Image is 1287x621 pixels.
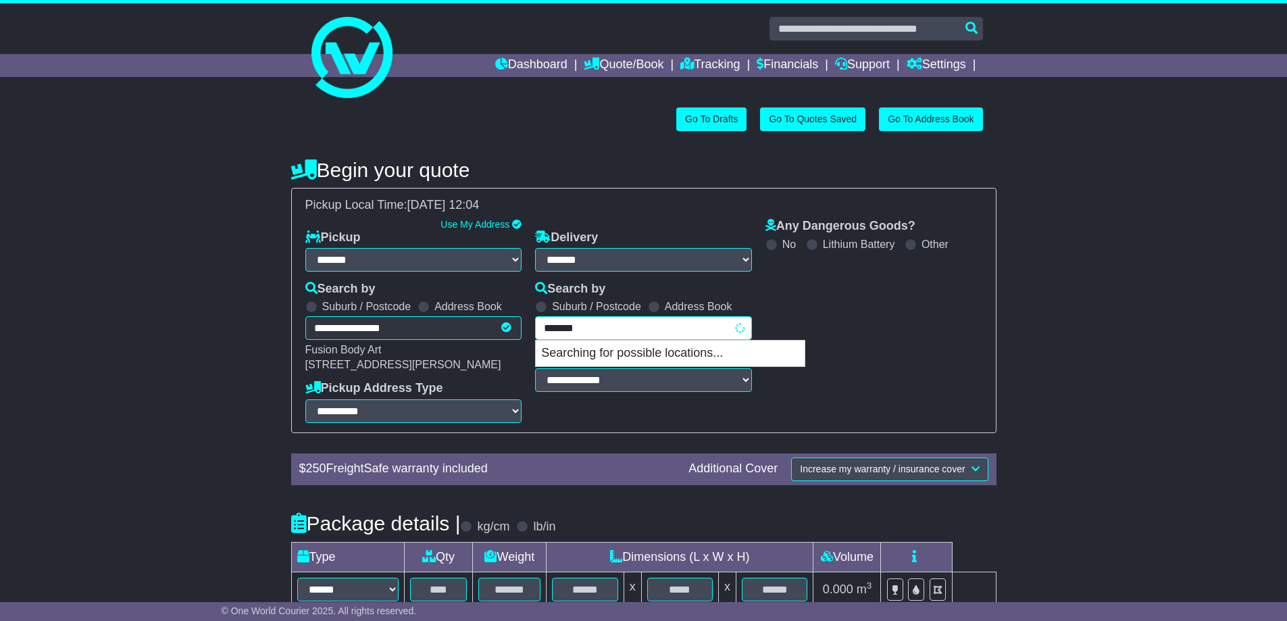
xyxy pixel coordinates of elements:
span: [DATE] 12:04 [407,198,480,212]
a: Go To Address Book [879,107,982,131]
a: Quote/Book [584,54,663,77]
td: Type [291,542,404,572]
td: Volume [813,542,881,572]
h4: Package details | [291,512,461,535]
span: Fusion Body Art [305,344,382,355]
span: m [857,582,872,596]
label: Other [922,238,949,251]
a: Support [835,54,890,77]
a: Financials [757,54,818,77]
label: Search by [535,282,605,297]
label: kg/cm [477,520,509,535]
td: x [624,572,641,607]
td: Weight [473,542,547,572]
a: Go To Drafts [676,107,747,131]
sup: 3 [867,580,872,591]
label: Pickup Address Type [305,381,443,396]
td: Dimensions (L x W x H) [547,542,813,572]
div: Additional Cover [682,462,784,476]
p: Searching for possible locations... [536,341,805,366]
label: Any Dangerous Goods? [765,219,915,234]
label: Pickup [305,230,361,245]
label: Address Book [434,300,502,313]
span: 0.000 [823,582,853,596]
label: No [782,238,796,251]
span: 250 [306,462,326,475]
h4: Begin your quote [291,159,996,181]
div: Pickup Local Time: [299,198,989,213]
div: $ FreightSafe warranty included [293,462,682,476]
span: © One World Courier 2025. All rights reserved. [222,605,417,616]
a: Tracking [680,54,740,77]
label: Search by [305,282,376,297]
td: x [719,572,736,607]
a: Go To Quotes Saved [760,107,865,131]
a: Use My Address [440,219,509,230]
label: Suburb / Postcode [552,300,641,313]
label: lb/in [533,520,555,535]
span: Increase my warranty / insurance cover [800,464,965,474]
td: Qty [404,542,473,572]
button: Increase my warranty / insurance cover [791,457,988,481]
label: Address Book [665,300,732,313]
label: Lithium Battery [823,238,895,251]
label: Delivery [535,230,598,245]
a: Dashboard [495,54,567,77]
a: Settings [907,54,966,77]
span: [STREET_ADDRESS][PERSON_NAME] [305,359,501,370]
label: Suburb / Postcode [322,300,411,313]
